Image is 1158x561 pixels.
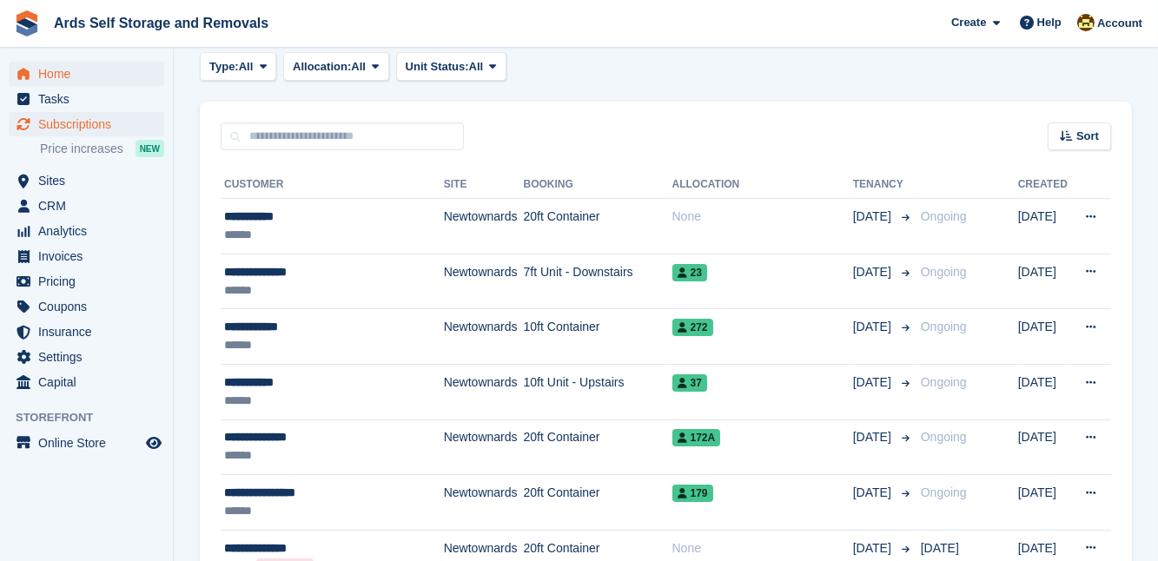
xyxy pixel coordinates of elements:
span: Sort [1076,128,1099,145]
a: menu [9,269,164,294]
span: Type: [209,58,239,76]
td: 7ft Unit - Downstairs [524,254,672,309]
span: Tasks [38,87,142,111]
span: [DATE] [853,484,895,502]
span: Storefront [16,409,173,426]
td: Newtownards [444,364,524,419]
div: None [672,208,853,226]
span: [DATE] [853,539,895,558]
span: Allocation: [293,58,351,76]
td: Newtownards [444,199,524,254]
td: Newtownards [444,309,524,365]
a: Price increases NEW [40,139,164,158]
td: [DATE] [1018,419,1072,475]
th: Allocation [672,171,853,199]
a: Preview store [143,432,164,453]
span: 172A [672,429,721,446]
td: Newtownards [444,419,524,475]
a: menu [9,168,164,193]
span: 37 [672,374,707,392]
td: [DATE] [1018,475,1072,531]
span: Ongoing [921,430,967,444]
button: Type: All [200,52,276,81]
span: [DATE] [853,373,895,392]
td: Newtownards [444,254,524,309]
td: 10ft Container [524,309,672,365]
a: menu [9,320,164,344]
span: Ongoing [921,265,967,279]
span: All [239,58,254,76]
span: Help [1037,14,1062,31]
a: menu [9,219,164,243]
td: 20ft Container [524,475,672,531]
span: [DATE] [853,208,895,226]
span: Sites [38,168,142,193]
span: Subscriptions [38,112,142,136]
span: Coupons [38,294,142,319]
span: All [351,58,366,76]
a: menu [9,62,164,86]
span: [DATE] [853,428,895,446]
div: None [672,539,853,558]
span: Ongoing [921,320,967,333]
a: menu [9,87,164,111]
th: Booking [524,171,672,199]
th: Created [1018,171,1072,199]
td: 20ft Container [524,199,672,254]
span: Analytics [38,219,142,243]
span: Capital [38,370,142,394]
td: [DATE] [1018,199,1072,254]
div: NEW [136,140,164,157]
span: CRM [38,194,142,218]
span: Insurance [38,320,142,344]
a: menu [9,194,164,218]
img: Mark McFerran [1077,14,1095,31]
span: Invoices [38,244,142,268]
a: menu [9,244,164,268]
th: Site [444,171,524,199]
span: 272 [672,319,713,336]
span: 23 [672,264,707,281]
td: [DATE] [1018,364,1072,419]
span: Pricing [38,269,142,294]
a: menu [9,345,164,369]
img: stora-icon-8386f47178a22dfd0bd8f6a31ec36ba5ce8667c1dd55bd0f319d3a0aa187defe.svg [14,10,40,36]
a: menu [9,370,164,394]
span: 179 [672,485,713,502]
button: Unit Status: All [396,52,506,81]
td: Newtownards [444,475,524,531]
span: Ongoing [921,375,967,389]
button: Allocation: All [283,52,389,81]
td: 20ft Container [524,419,672,475]
span: Home [38,62,142,86]
th: Customer [221,171,444,199]
a: menu [9,112,164,136]
span: Account [1097,15,1142,32]
td: 10ft Unit - Upstairs [524,364,672,419]
span: Unit Status: [406,58,469,76]
span: [DATE] [853,318,895,336]
span: Price increases [40,141,123,157]
th: Tenancy [853,171,914,199]
span: Create [951,14,986,31]
a: menu [9,431,164,455]
span: [DATE] [921,541,959,555]
a: menu [9,294,164,319]
td: [DATE] [1018,309,1072,365]
span: Online Store [38,431,142,455]
span: Ongoing [921,485,967,499]
td: [DATE] [1018,254,1072,309]
span: Settings [38,345,142,369]
a: Ards Self Storage and Removals [47,9,275,37]
span: All [469,58,484,76]
span: [DATE] [853,263,895,281]
span: Ongoing [921,209,967,223]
